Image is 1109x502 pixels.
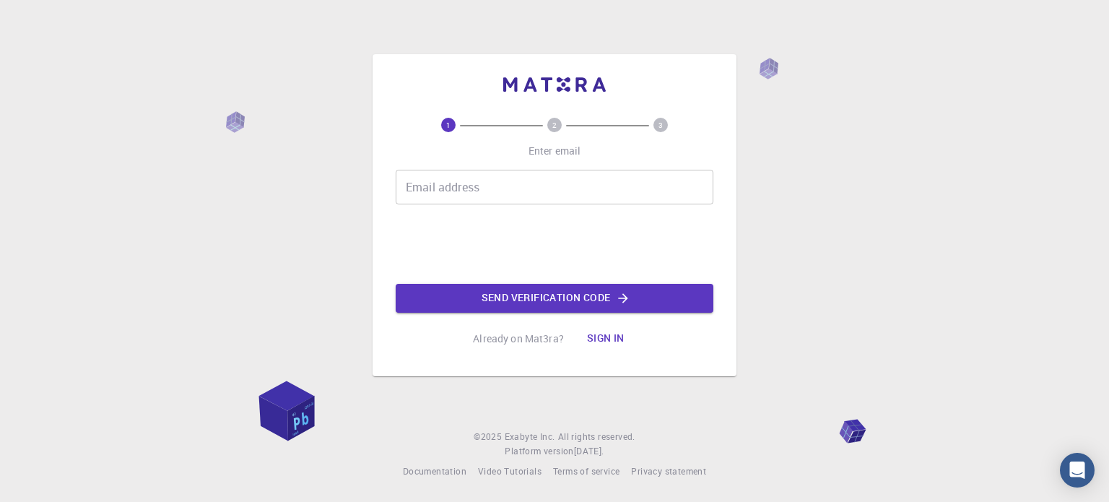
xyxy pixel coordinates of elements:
[474,430,504,444] span: © 2025
[575,324,636,353] button: Sign in
[631,465,706,477] span: Privacy statement
[658,120,663,130] text: 3
[478,464,542,479] a: Video Tutorials
[505,430,555,442] span: Exabyte Inc.
[505,430,555,444] a: Exabyte Inc.
[473,332,564,346] p: Already on Mat3ra?
[631,464,706,479] a: Privacy statement
[558,430,635,444] span: All rights reserved.
[403,465,466,477] span: Documentation
[574,445,604,456] span: [DATE] .
[445,216,664,272] iframe: reCAPTCHA
[553,464,619,479] a: Terms of service
[505,444,573,459] span: Platform version
[446,120,451,130] text: 1
[396,284,713,313] button: Send verification code
[1060,453,1095,488] div: Open Intercom Messenger
[553,465,619,477] span: Terms of service
[529,144,581,158] p: Enter email
[478,465,542,477] span: Video Tutorials
[552,120,557,130] text: 2
[403,464,466,479] a: Documentation
[574,444,604,459] a: [DATE].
